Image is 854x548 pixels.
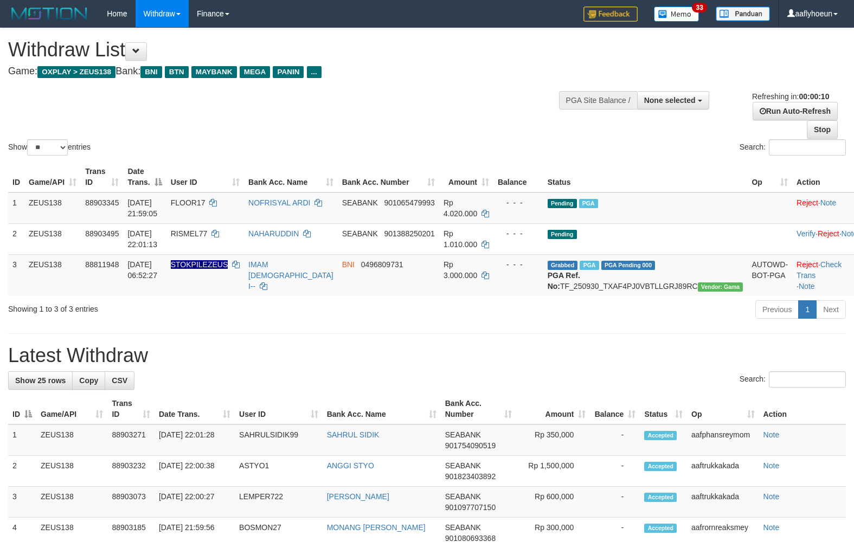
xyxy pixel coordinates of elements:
[8,456,36,487] td: 2
[72,371,105,390] a: Copy
[384,198,434,207] span: Copy 901065479993 to clipboard
[85,198,119,207] span: 88903345
[248,260,333,291] a: IMAM [DEMOGRAPHIC_DATA] I--
[590,456,640,487] td: -
[579,199,598,208] span: Marked by aaftrukkakada
[165,66,189,78] span: BTN
[590,487,640,518] td: -
[445,461,481,470] span: SEABANK
[235,456,323,487] td: ASTYO1
[8,5,91,22] img: MOTION_logo.png
[516,394,590,424] th: Amount: activate to sort column ascending
[687,456,759,487] td: aaftrukkakada
[687,424,759,456] td: aafphansreymom
[769,371,846,388] input: Search:
[654,7,699,22] img: Button%20Memo.svg
[342,229,378,238] span: SEABANK
[123,162,166,192] th: Date Trans.: activate to sort column descending
[548,271,580,291] b: PGA Ref. No:
[36,456,107,487] td: ZEUS138
[548,261,578,270] span: Grabbed
[36,424,107,456] td: ZEUS138
[107,456,155,487] td: 88903232
[8,139,91,156] label: Show entries
[493,162,543,192] th: Balance
[740,139,846,156] label: Search:
[807,120,838,139] a: Stop
[8,66,558,77] h4: Game: Bank:
[752,92,829,101] span: Refreshing in:
[637,91,709,109] button: None selected
[327,461,374,470] a: ANGGI STYO
[580,261,599,270] span: Marked by aafsreyleap
[342,198,378,207] span: SEABANK
[543,162,748,192] th: Status
[818,229,839,238] a: Reject
[444,198,477,218] span: Rp 4.020.000
[445,441,496,450] span: Copy 901754090519 to clipboard
[590,394,640,424] th: Balance: activate to sort column ascending
[171,260,228,269] span: Nama rekening ada tanda titik/strip, harap diedit
[583,7,638,22] img: Feedback.jpg
[166,162,244,192] th: User ID: activate to sort column ascending
[747,162,792,192] th: Op: activate to sort column ascending
[445,430,481,439] span: SEABANK
[687,394,759,424] th: Op: activate to sort column ascending
[36,487,107,518] td: ZEUS138
[444,229,477,249] span: Rp 1.010.000
[820,198,837,207] a: Note
[753,102,838,120] a: Run Auto-Refresh
[342,260,355,269] span: BNI
[559,91,637,109] div: PGA Site Balance /
[307,66,322,78] span: ...
[644,524,677,533] span: Accepted
[235,487,323,518] td: LEMPER722
[323,394,441,424] th: Bank Acc. Name: activate to sort column ascending
[797,260,818,269] a: Reject
[747,254,792,296] td: AUTOWD-BOT-PGA
[740,371,846,388] label: Search:
[8,371,73,390] a: Show 25 rows
[240,66,271,78] span: MEGA
[112,376,127,385] span: CSV
[644,493,677,502] span: Accepted
[191,66,237,78] span: MAYBANK
[797,198,818,207] a: Reject
[548,199,577,208] span: Pending
[763,523,780,532] a: Note
[8,192,24,224] td: 1
[8,345,846,366] h1: Latest Withdraw
[644,462,677,471] span: Accepted
[27,139,68,156] select: Showentries
[235,394,323,424] th: User ID: activate to sort column ascending
[155,394,235,424] th: Date Trans.: activate to sort column ascending
[81,162,123,192] th: Trans ID: activate to sort column ascending
[548,230,577,239] span: Pending
[799,92,829,101] strong: 00:00:10
[127,260,157,280] span: [DATE] 06:52:27
[441,394,516,424] th: Bank Acc. Number: activate to sort column ascending
[85,229,119,238] span: 88903495
[24,162,81,192] th: Game/API: activate to sort column ascending
[755,300,799,319] a: Previous
[445,534,496,543] span: Copy 901080693368 to clipboard
[107,394,155,424] th: Trans ID: activate to sort column ascending
[8,254,24,296] td: 3
[105,371,134,390] a: CSV
[24,223,81,254] td: ZEUS138
[37,66,115,78] span: OXPLAY > ZEUS138
[439,162,493,192] th: Amount: activate to sort column ascending
[687,487,759,518] td: aaftrukkakada
[698,282,743,292] span: Vendor URL: https://trx31.1velocity.biz
[140,66,162,78] span: BNI
[155,456,235,487] td: [DATE] 22:00:38
[516,487,590,518] td: Rp 600,000
[171,198,206,207] span: FLOOR17
[444,260,477,280] span: Rp 3.000.000
[445,472,496,481] span: Copy 901823403892 to clipboard
[798,300,817,319] a: 1
[799,282,815,291] a: Note
[763,461,780,470] a: Note
[8,39,558,61] h1: Withdraw List
[516,456,590,487] td: Rp 1,500,000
